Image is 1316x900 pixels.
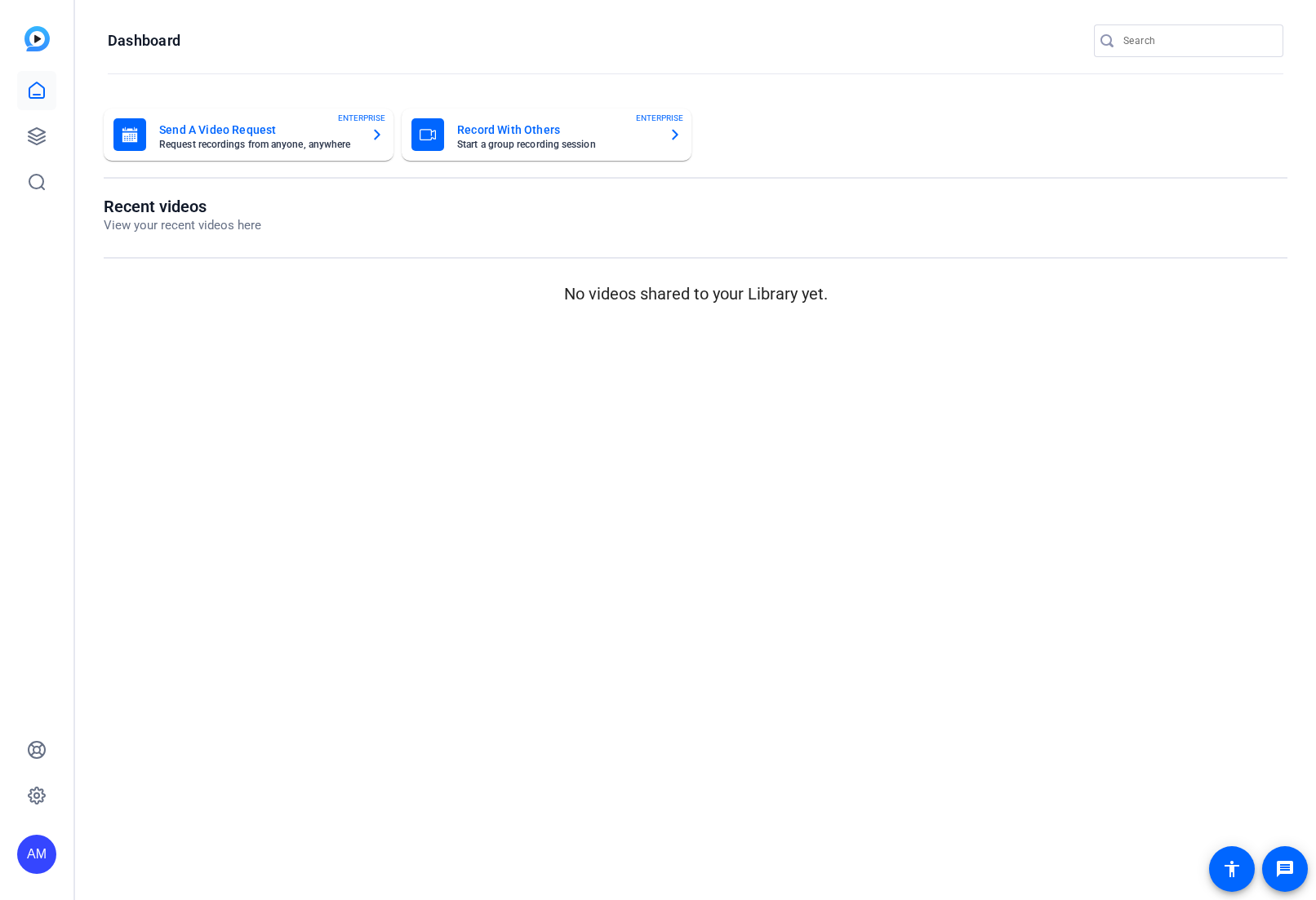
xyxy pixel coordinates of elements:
[24,26,50,51] img: blue-gradient.svg
[104,197,261,216] h1: Recent videos
[159,140,358,149] mat-card-subtitle: Request recordings from anyone, anywhere
[338,112,385,124] span: ENTERPRISE
[1222,859,1242,879] mat-icon: accessibility
[108,31,180,51] h1: Dashboard
[1123,31,1270,51] input: Search
[17,835,56,874] div: AM
[457,120,656,140] mat-card-title: Record With Others
[402,109,691,161] button: Record With OthersStart a group recording sessionENTERPRISE
[104,109,393,161] button: Send A Video RequestRequest recordings from anyone, anywhereENTERPRISE
[1275,859,1295,879] mat-icon: message
[159,120,358,140] mat-card-title: Send A Video Request
[104,216,261,235] p: View your recent videos here
[636,112,683,124] span: ENTERPRISE
[104,282,1287,306] p: No videos shared to your Library yet.
[457,140,656,149] mat-card-subtitle: Start a group recording session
